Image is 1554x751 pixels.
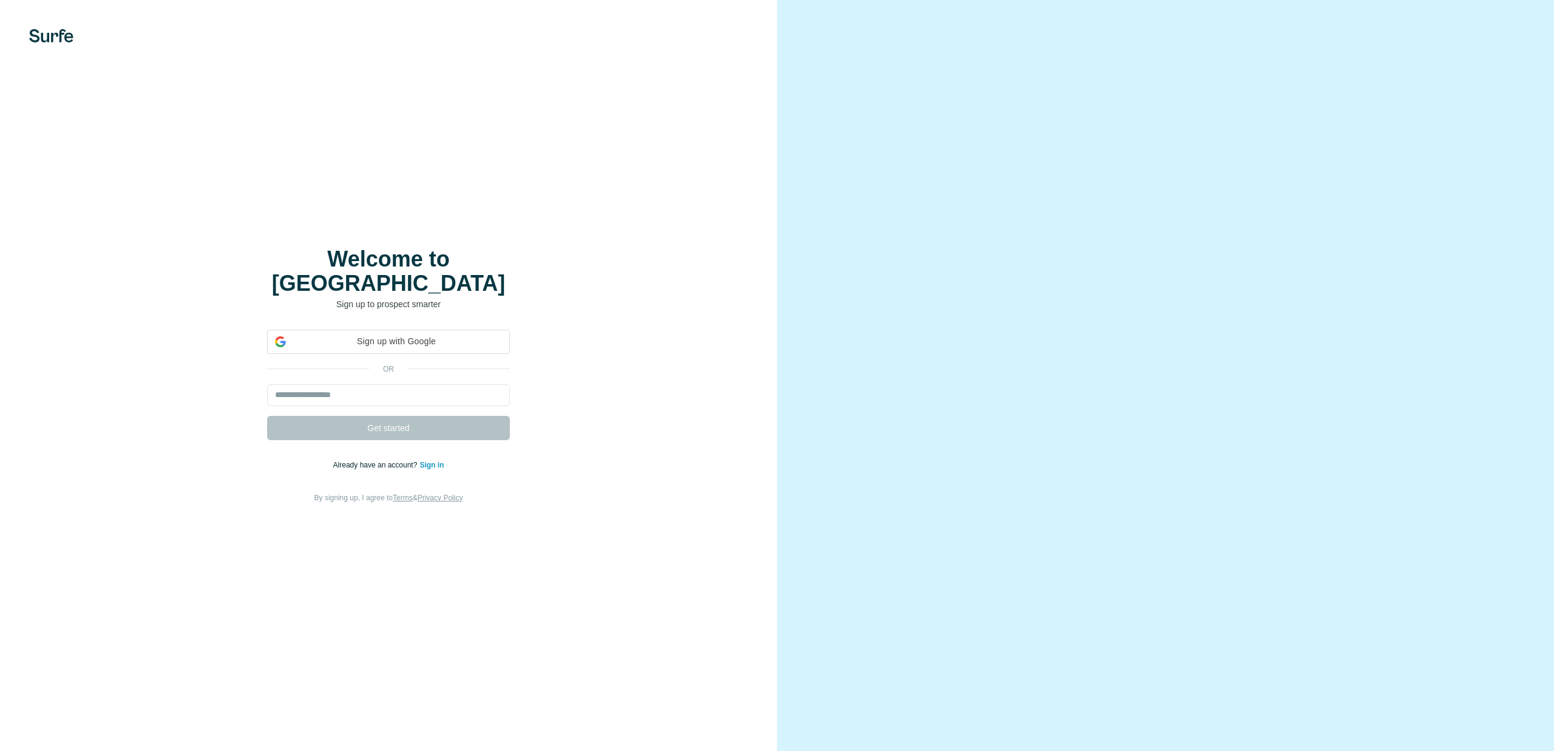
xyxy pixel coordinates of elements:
[369,364,408,375] p: or
[333,461,420,469] span: Already have an account?
[418,494,463,502] a: Privacy Policy
[267,330,510,354] div: Sign up with Google
[267,298,510,310] p: Sign up to prospect smarter
[267,247,510,296] h1: Welcome to [GEOGRAPHIC_DATA]
[29,29,73,42] img: Surfe's logo
[419,461,444,469] a: Sign in
[393,494,413,502] a: Terms
[314,494,463,502] span: By signing up, I agree to &
[291,335,502,348] span: Sign up with Google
